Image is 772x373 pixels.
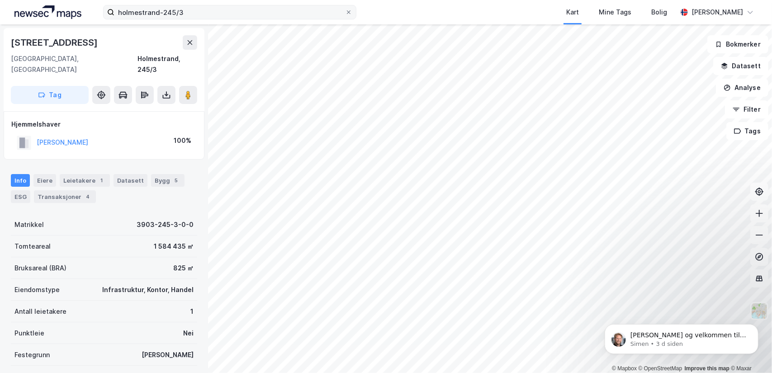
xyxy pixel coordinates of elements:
div: [PERSON_NAME] [142,349,194,360]
div: Kart [566,7,579,18]
div: [STREET_ADDRESS] [11,35,99,50]
iframe: Intercom notifications melding [591,305,772,368]
div: Tomteareal [14,241,51,252]
div: 5 [172,176,181,185]
a: Improve this map [685,365,729,372]
img: logo.a4113a55bc3d86da70a041830d287a7e.svg [14,5,81,19]
div: Bolig [651,7,667,18]
button: Tag [11,86,89,104]
div: Matrikkel [14,219,44,230]
div: 1 584 435 ㎡ [154,241,194,252]
button: Analyse [716,79,768,97]
div: 100% [174,135,191,146]
div: Punktleie [14,328,44,339]
div: Holmestrand, 245/3 [137,53,197,75]
div: 825 ㎡ [173,263,194,274]
div: Infrastruktur, Kontor, Handel [102,284,194,295]
div: [GEOGRAPHIC_DATA], [GEOGRAPHIC_DATA] [11,53,137,75]
div: Bruksareal (BRA) [14,263,66,274]
a: OpenStreetMap [639,365,682,372]
div: 4 [83,192,92,201]
div: Transaksjoner [34,190,96,203]
input: Søk på adresse, matrikkel, gårdeiere, leietakere eller personer [114,5,345,19]
div: Mine Tags [599,7,631,18]
div: Nei [183,328,194,339]
div: [PERSON_NAME] [691,7,743,18]
div: 1 [97,176,106,185]
button: Bokmerker [707,35,768,53]
div: 1 [190,306,194,317]
div: Leietakere [60,174,110,187]
button: Datasett [713,57,768,75]
img: Z [751,302,768,320]
div: Eiendomstype [14,284,60,295]
button: Tags [726,122,768,140]
div: Hjemmelshaver [11,119,197,130]
div: Festegrunn [14,349,50,360]
div: ESG [11,190,30,203]
div: Bygg [151,174,185,187]
a: Mapbox [612,365,637,372]
div: Eiere [33,174,56,187]
div: Datasett [114,174,147,187]
div: Info [11,174,30,187]
div: Antall leietakere [14,306,66,317]
button: Filter [725,100,768,118]
div: 3903-245-3-0-0 [137,219,194,230]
